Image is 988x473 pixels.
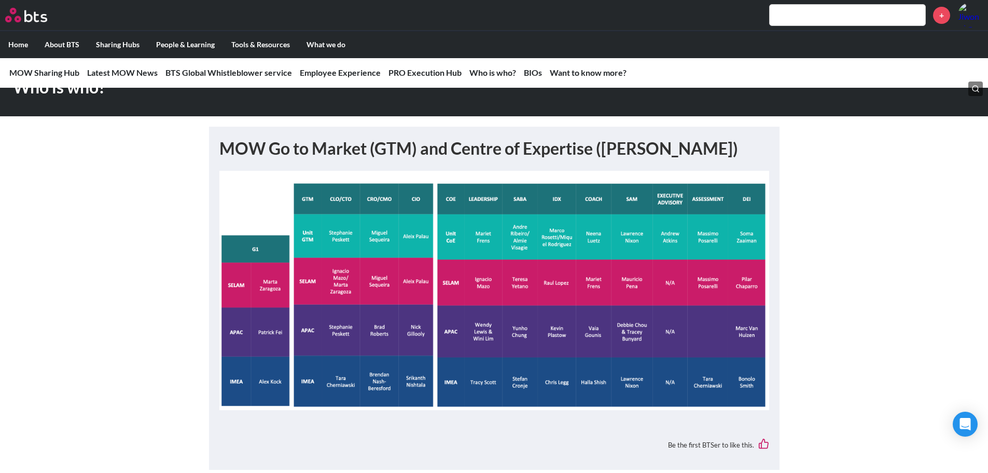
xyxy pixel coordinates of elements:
a: Go home [5,8,66,22]
label: About BTS [36,31,88,58]
a: + [933,7,950,24]
a: Latest MOW News [87,67,158,77]
label: What we do [298,31,354,58]
div: Open Intercom Messenger [953,412,978,437]
a: BIOs [524,67,542,77]
a: Who is who? [469,67,516,77]
h1: MOW Go to Market (GTM) and Centre of Expertise ([PERSON_NAME]) [219,137,769,160]
img: Jiwon Ahn [958,3,983,28]
label: Sharing Hubs [88,31,148,58]
label: Tools & Resources [223,31,298,58]
img: BTS Logo [5,8,47,22]
a: Profile [958,3,983,28]
a: Employee Experience [300,67,381,77]
label: People & Learning [148,31,223,58]
div: Be the first BTSer to like this. [219,431,769,460]
a: PRO Execution Hub [388,67,462,77]
a: BTS Global Whistleblower service [165,67,292,77]
a: Want to know more? [550,67,627,77]
a: MOW Sharing Hub [9,67,79,77]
